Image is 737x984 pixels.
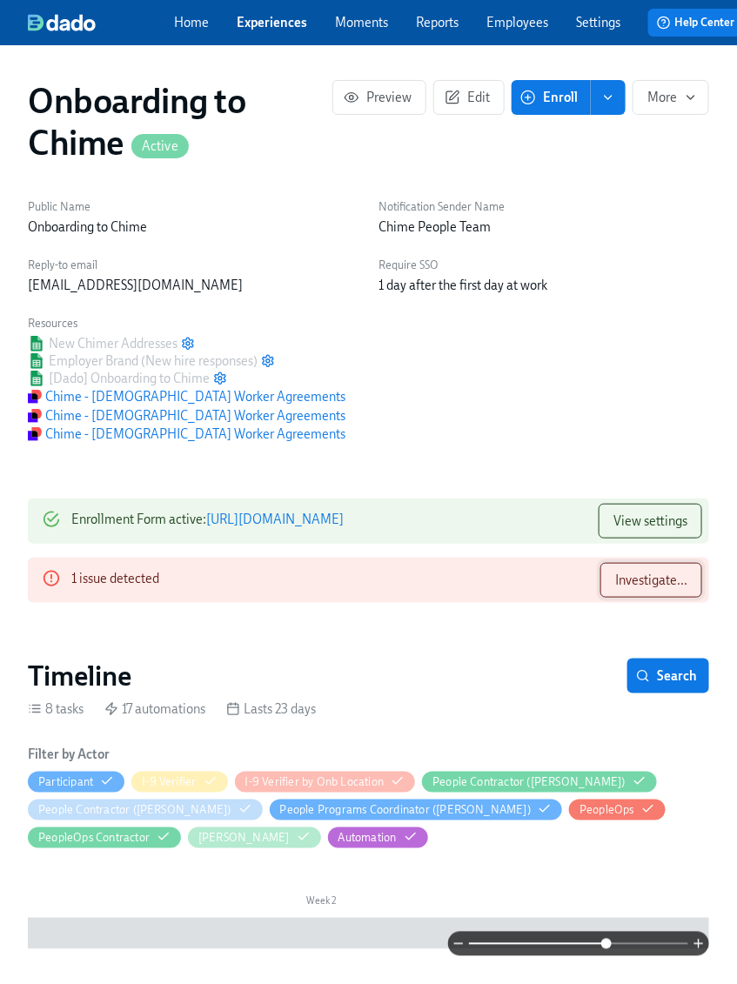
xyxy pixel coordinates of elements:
h6: Notification Sender Name [379,198,710,215]
span: Search [640,667,697,685]
a: Settings [576,14,620,31]
span: Chime - [DEMOGRAPHIC_DATA] Worker Agreements [28,388,345,405]
div: Hide People Contractor (Lauren) [38,802,231,819]
button: View settings [599,504,702,539]
div: Hide Automation [338,830,397,847]
img: Docusign [28,427,42,441]
button: DocusignChime - [DEMOGRAPHIC_DATA] Worker Agreements [28,407,345,425]
h6: Public Name [28,198,358,215]
a: Experiences [237,14,307,31]
div: Enrollment Form active : [71,504,344,539]
button: People Programs Coordinator ([PERSON_NAME]) [270,800,563,820]
h6: Require SSO [379,257,710,273]
h6: Resources [28,315,345,331]
div: Hide I-9 Verifier [142,774,196,791]
button: Automation [328,827,428,848]
button: People Contractor ([PERSON_NAME]) [28,800,263,820]
div: PeopleOps Contractor [38,830,150,847]
span: Chime - [DEMOGRAPHIC_DATA] Worker Agreements [28,425,345,443]
div: Hide People Programs Coordinator (Jessica Paige) [280,802,532,819]
p: Onboarding to Chime [28,218,358,236]
div: Hide People Contractor (Jessica) [432,774,626,791]
span: View settings [613,512,687,530]
h6: Filter by Actor [28,746,110,765]
button: DocusignChime - [DEMOGRAPHIC_DATA] Worker Agreements [28,425,345,443]
button: PeopleOps Contractor [28,827,181,848]
span: Investigate... [615,572,687,589]
p: Chime People Team [379,218,710,236]
button: Search [627,659,709,693]
div: 1 issue detected [71,563,159,598]
button: enroll [591,80,626,115]
div: Hide PeopleOps [580,802,634,819]
span: Edit [448,89,490,106]
button: People Contractor ([PERSON_NAME]) [422,772,657,793]
span: Preview [347,89,412,106]
a: [URL][DOMAIN_NAME] [206,512,344,527]
div: Hide I-9 Verifier by Onb Location [245,774,385,791]
button: I-9 Verifier by Onb Location [235,772,416,793]
span: Enroll [524,89,578,106]
div: 17 automations [104,700,205,718]
div: Hide Sarah Wong [198,830,290,847]
button: Investigate... [600,563,702,598]
a: Home [174,14,209,31]
p: [EMAIL_ADDRESS][DOMAIN_NAME] [28,277,358,294]
a: dado [28,14,174,31]
div: Hide Participant [38,774,93,791]
span: Active [131,140,189,153]
a: Moments [335,14,388,31]
button: Participant [28,772,124,793]
button: [PERSON_NAME] [188,827,321,848]
button: DocusignChime - [DEMOGRAPHIC_DATA] Worker Agreements [28,388,345,405]
h6: Reply-to email [28,257,358,273]
button: I-9 Verifier [131,772,227,793]
img: dado [28,14,96,31]
button: Enroll [512,80,591,115]
h1: Onboarding to Chime [28,80,332,164]
span: Help Center [657,14,734,31]
button: More [633,80,709,115]
a: Employees [486,14,548,31]
div: Lasts 23 days [226,700,316,718]
button: Preview [332,80,426,115]
button: Edit [433,80,505,115]
p: 1 day after the first day at work [379,277,710,294]
a: Reports [416,14,459,31]
button: PeopleOps [569,800,666,820]
div: 8 tasks [28,700,84,718]
h2: Timeline [28,659,131,693]
img: Docusign [28,390,42,404]
span: Chime - [DEMOGRAPHIC_DATA] Worker Agreements [28,407,345,425]
img: Docusign [28,409,42,423]
span: More [647,89,694,106]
